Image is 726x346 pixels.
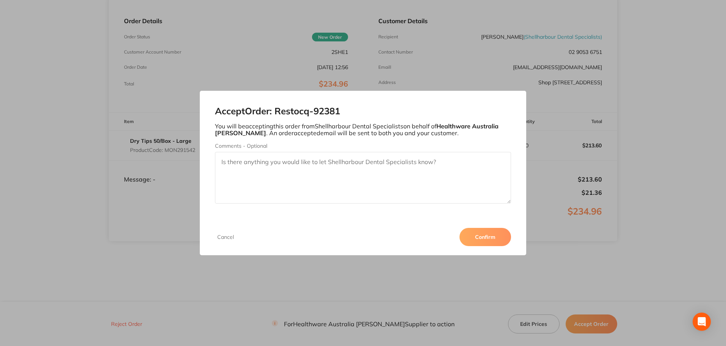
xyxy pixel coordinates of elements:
div: Open Intercom Messenger [693,313,711,331]
button: Confirm [459,228,511,246]
b: Healthware Australia [PERSON_NAME] [215,122,499,137]
p: You will be accepting this order from Shellharbour Dental Specialists on behalf of . An order acc... [215,123,511,137]
label: Comments - Optional [215,143,511,149]
h2: Accept Order: Restocq- 92381 [215,106,511,117]
button: Cancel [215,234,236,240]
